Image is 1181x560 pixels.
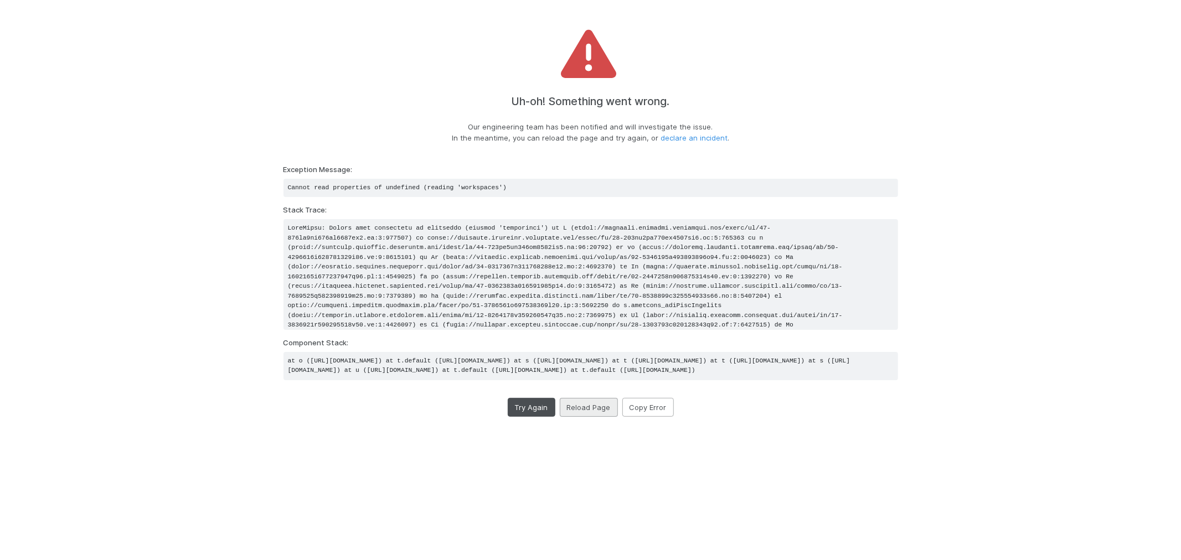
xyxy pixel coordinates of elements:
[283,165,898,174] h6: Exception Message:
[508,398,555,417] button: Try Again
[283,206,898,215] h6: Stack Trace:
[452,121,729,143] p: Our engineering team has been notified and will investigate the issue. In the meantime, you can r...
[661,133,728,142] a: declare an incident
[560,398,618,417] button: Reload Page
[283,339,898,348] h6: Component Stack:
[622,398,674,417] button: Copy Error
[283,179,898,198] pre: Cannot read properties of undefined (reading 'workspaces')
[283,219,898,330] pre: LoreMipsu: Dolors amet consectetu ad elitseddo (eiusmod 'temporinci') ut L (etdol://magnaali.enim...
[283,352,898,380] pre: at o ([URL][DOMAIN_NAME]) at t.default ([URL][DOMAIN_NAME]) at s ([URL][DOMAIN_NAME]) at t ([URL]...
[512,95,670,108] h4: Uh-oh! Something went wrong.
